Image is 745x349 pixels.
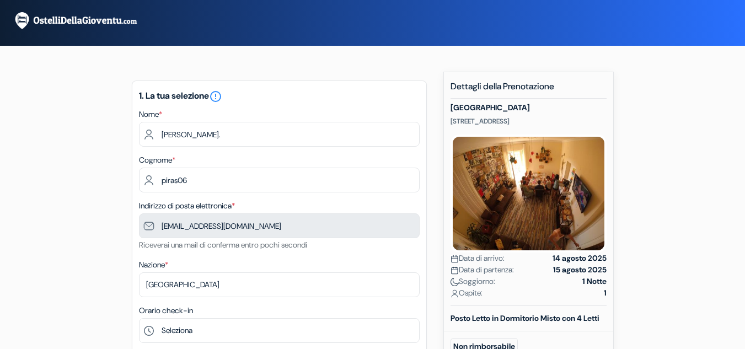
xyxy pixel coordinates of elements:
img: calendar.svg [451,266,459,275]
strong: 1 Notte [582,276,607,287]
b: Posto Letto in Dormitorio Misto con 4 Letti [451,313,599,323]
img: moon.svg [451,278,459,286]
input: Inserisci il nome [139,122,420,147]
i: error_outline [209,90,222,103]
span: Data di arrivo: [451,253,505,264]
strong: 1 [604,287,607,299]
span: Ospite: [451,287,483,299]
label: Cognome [139,154,175,166]
img: OstelliDellaGioventu.com [13,11,151,30]
span: Soggiorno: [451,276,495,287]
label: Orario check-in [139,305,193,316]
p: [STREET_ADDRESS] [451,117,607,126]
strong: 15 agosto 2025 [553,264,607,276]
label: Nome [139,109,162,120]
h5: 1. La tua selezione [139,90,420,103]
span: Data di partenza: [451,264,514,276]
img: user_icon.svg [451,289,459,298]
strong: 14 agosto 2025 [553,253,607,264]
img: calendar.svg [451,255,459,263]
label: Nazione [139,259,168,271]
h5: Dettagli della Prenotazione [451,81,607,99]
small: Riceverai una mail di conferma entro pochi secondi [139,240,307,250]
input: Inserisci il tuo indirizzo email [139,213,420,238]
label: Indirizzo di posta elettronica [139,200,235,212]
a: error_outline [209,90,222,101]
input: Inserisci il cognome [139,168,420,192]
h5: [GEOGRAPHIC_DATA] [451,103,607,112]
